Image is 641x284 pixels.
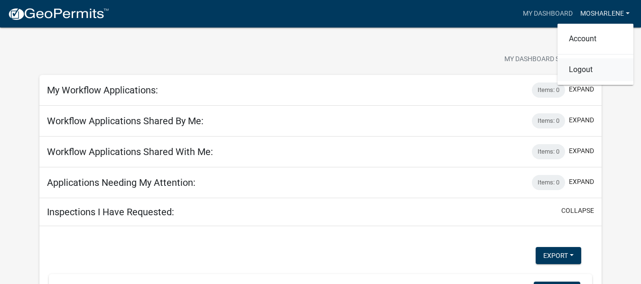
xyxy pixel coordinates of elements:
[504,54,586,65] span: My Dashboard Settings
[532,144,565,159] div: Items: 0
[557,24,633,85] div: mosharlene
[532,175,565,190] div: Items: 0
[519,5,576,23] a: My Dashboard
[536,247,581,264] button: Export
[497,50,607,69] button: My Dashboard Settingssettings
[576,5,633,23] a: mosharlene
[569,115,594,125] button: expand
[47,206,174,218] h5: Inspections I Have Requested:
[569,84,594,94] button: expand
[47,146,213,157] h5: Workflow Applications Shared With Me:
[47,177,195,188] h5: Applications Needing My Attention:
[557,58,633,81] a: Logout
[569,146,594,156] button: expand
[47,115,204,127] h5: Workflow Applications Shared By Me:
[569,177,594,187] button: expand
[561,206,594,216] button: collapse
[532,113,565,128] div: Items: 0
[557,27,633,50] a: Account
[532,82,565,98] div: Items: 0
[47,84,158,96] h5: My Workflow Applications:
